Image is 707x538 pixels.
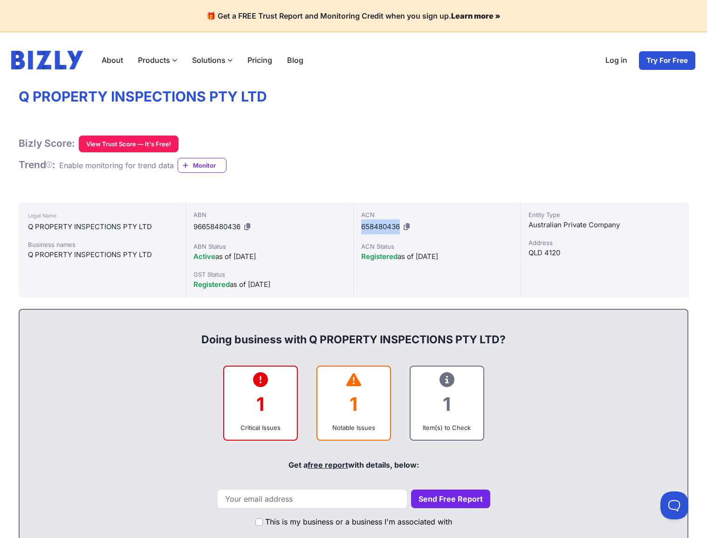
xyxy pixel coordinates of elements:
[265,516,452,527] label: This is my business or a business I'm associated with
[193,222,240,231] span: 96658480436
[11,11,696,20] h4: 🎁 Get a FREE Trust Report and Monitoring Credit when you sign up.
[598,51,635,70] a: Log in
[11,51,83,69] img: bizly_logo.svg
[130,51,185,69] label: Products
[288,460,419,470] span: Get a with details, below:
[79,136,178,152] button: View Trust Score — It's Free!
[411,490,490,508] button: Send Free Report
[193,161,226,170] span: Monitor
[193,251,345,262] div: as of [DATE]
[178,158,227,173] a: Monitor
[361,222,400,231] span: 658480436
[325,385,383,423] div: 1
[193,242,345,251] div: ABN Status
[529,219,680,231] div: Australian Private Company
[19,88,688,106] h1: Q PROPERTY INSPECTIONS PTY LTD
[193,270,345,279] div: GST Status
[232,423,289,432] div: Critical Issues
[185,51,240,69] label: Solutions
[418,423,476,432] div: Item(s) to Check
[193,280,230,289] span: Registered
[193,210,345,219] div: ABN
[193,279,345,290] div: as of [DATE]
[660,491,688,519] iframe: Toggle Customer Support
[193,252,215,261] span: Active
[240,51,280,69] a: Pricing
[28,221,176,232] div: Q PROPERTY INSPECTIONS PTY LTD
[28,210,176,221] div: Legal Name
[280,51,311,69] a: Blog
[59,160,174,171] div: Enable monitoring for trend data
[361,242,513,251] div: ACN Status
[638,51,696,70] a: Try For Free
[232,385,289,423] div: 1
[529,210,680,219] div: Entity Type
[28,249,176,260] div: Q PROPERTY INSPECTIONS PTY LTD
[361,210,513,219] div: ACN
[29,317,678,347] div: Doing business with Q PROPERTY INSPECTIONS PTY LTD?
[19,137,75,150] h1: Bizly Score:
[529,238,680,247] div: Address
[325,423,383,432] div: Notable Issues
[361,251,513,262] div: as of [DATE]
[529,247,680,259] div: QLD 4120
[19,159,55,170] span: Trend :
[28,240,176,249] div: Business names
[217,489,407,509] input: Your email address
[418,385,476,423] div: 1
[308,460,348,470] a: free report
[361,252,398,261] span: Registered
[451,11,501,20] a: Learn more »
[94,51,130,69] a: About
